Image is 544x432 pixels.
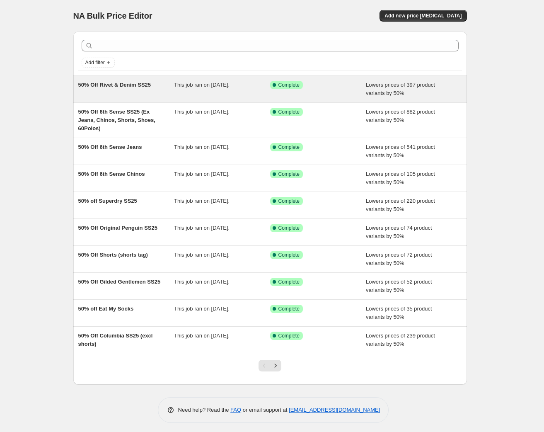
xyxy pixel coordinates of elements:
a: [EMAIL_ADDRESS][DOMAIN_NAME] [289,407,380,413]
span: This job ran on [DATE]. [174,252,230,258]
span: This job ran on [DATE]. [174,198,230,204]
span: Need help? Read the [178,407,231,413]
span: Lowers prices of 35 product variants by 50% [366,306,432,320]
span: This job ran on [DATE]. [174,279,230,285]
span: Add new price [MEDICAL_DATA] [384,12,462,19]
span: 50% Off Gilded Gentlemen SS25 [78,279,161,285]
span: This job ran on [DATE]. [174,332,230,339]
span: Lowers prices of 397 product variants by 50% [366,82,435,96]
span: Complete [278,252,300,258]
span: 50% Off Shorts (shorts tag) [78,252,148,258]
span: Complete [278,109,300,115]
span: Lowers prices of 239 product variants by 50% [366,332,435,347]
span: Add filter [85,59,105,66]
span: Complete [278,82,300,88]
button: Next [270,360,281,371]
span: Complete [278,332,300,339]
span: Lowers prices of 105 product variants by 50% [366,171,435,185]
span: 50% Off 6th Sense Jeans [78,144,142,150]
span: This job ran on [DATE]. [174,225,230,231]
span: Complete [278,225,300,231]
nav: Pagination [259,360,281,371]
span: Complete [278,171,300,177]
span: This job ran on [DATE]. [174,171,230,177]
span: Lowers prices of 220 product variants by 50% [366,198,435,212]
span: 50% off Eat My Socks [78,306,134,312]
span: Lowers prices of 541 product variants by 50% [366,144,435,158]
span: Lowers prices of 72 product variants by 50% [366,252,432,266]
a: FAQ [230,407,241,413]
span: Complete [278,198,300,204]
span: NA Bulk Price Editor [73,11,152,20]
span: This job ran on [DATE]. [174,109,230,115]
span: 50% Off 6th Sense Chinos [78,171,145,177]
span: This job ran on [DATE]. [174,82,230,88]
span: Complete [278,144,300,150]
span: Lowers prices of 882 product variants by 50% [366,109,435,123]
span: 50% Off Columbia SS25 (excl shorts) [78,332,153,347]
span: This job ran on [DATE]. [174,306,230,312]
span: 50% Off Original Penguin SS25 [78,225,157,231]
span: 50% off Superdry SS25 [78,198,137,204]
span: 50% Off Rivet & Denim SS25 [78,82,151,88]
span: Complete [278,279,300,285]
button: Add filter [82,58,115,68]
span: Lowers prices of 74 product variants by 50% [366,225,432,239]
span: 50% Off 6th Sense SS25 (Ex Jeans, Chinos, Shorts, Shoes, 60Polos) [78,109,155,131]
span: Lowers prices of 52 product variants by 50% [366,279,432,293]
button: Add new price [MEDICAL_DATA] [380,10,467,22]
span: Complete [278,306,300,312]
span: or email support at [241,407,289,413]
span: This job ran on [DATE]. [174,144,230,150]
